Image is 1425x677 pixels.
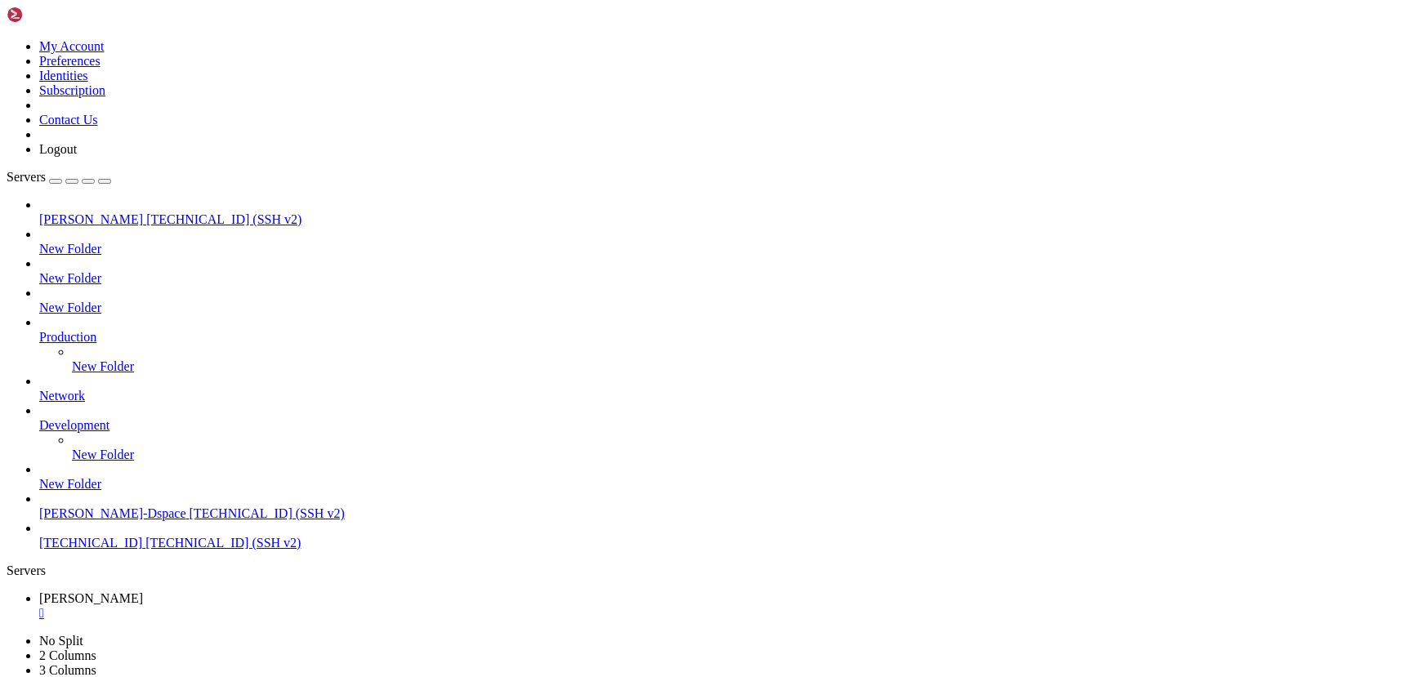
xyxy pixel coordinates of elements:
img: Shellngn [7,7,101,23]
span: [TECHNICAL_ID] (SSH v2) [190,506,345,520]
span: Development [39,418,109,432]
span: Servers [7,170,46,184]
li: New Folder [39,286,1418,315]
span: New Folder [39,242,101,256]
li: Network [39,374,1418,403]
span: Network [39,389,85,403]
a: 3 Columns [39,663,96,677]
a: New Folder [72,359,1418,374]
a: Contact Us [39,113,98,127]
a: New Folder [39,242,1418,256]
span: New Folder [39,477,101,491]
a:  [39,606,1418,621]
a: New Folder [39,271,1418,286]
a: Development [39,418,1418,433]
a: New Folder [39,301,1418,315]
div: Servers [7,563,1418,578]
a: Logout [39,142,77,156]
a: 2 Columns [39,648,96,662]
li: [PERSON_NAME] [TECHNICAL_ID] (SSH v2) [39,198,1418,227]
a: Servers [7,170,111,184]
a: Production [39,330,1418,345]
span: Production [39,330,96,344]
a: New Folder [39,477,1418,492]
a: Network [39,389,1418,403]
a: Preferences [39,54,101,68]
a: Subscription [39,83,105,97]
span: [TECHNICAL_ID] (SSH v2) [145,536,301,550]
li: New Folder [72,345,1418,374]
li: New Folder [39,462,1418,492]
a: [PERSON_NAME]-Dspace [TECHNICAL_ID] (SSH v2) [39,506,1418,521]
a: New Folder [72,448,1418,462]
span: New Folder [72,448,134,461]
a: [PERSON_NAME] [TECHNICAL_ID] (SSH v2) [39,212,1418,227]
a: Identities [39,69,88,82]
span: New Folder [39,271,101,285]
span: [PERSON_NAME] [39,212,143,226]
span: [TECHNICAL_ID] [39,536,142,550]
span: [TECHNICAL_ID] (SSH v2) [146,212,302,226]
span: New Folder [39,301,101,314]
a: No Split [39,634,83,648]
span: New Folder [72,359,134,373]
li: New Folder [39,227,1418,256]
li: Development [39,403,1418,462]
span: [PERSON_NAME] [39,591,143,605]
li: Production [39,315,1418,374]
span: [PERSON_NAME]-Dspace [39,506,186,520]
li: New Folder [39,256,1418,286]
a: Laxman Singh [39,591,1418,621]
li: New Folder [72,433,1418,462]
li: [PERSON_NAME]-Dspace [TECHNICAL_ID] (SSH v2) [39,492,1418,521]
li: [TECHNICAL_ID] [TECHNICAL_ID] (SSH v2) [39,521,1418,550]
a: [TECHNICAL_ID] [TECHNICAL_ID] (SSH v2) [39,536,1418,550]
a: My Account [39,39,105,53]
